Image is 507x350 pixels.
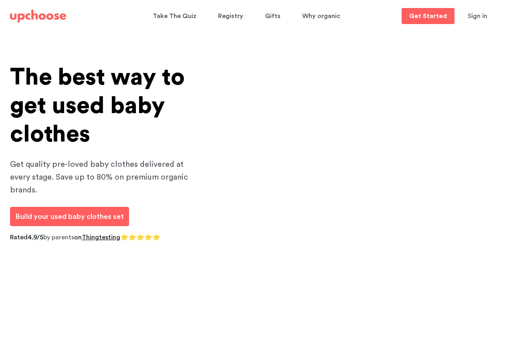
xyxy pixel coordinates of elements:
[302,8,343,24] a: Why organic
[10,207,129,226] a: Build your used baby clothes set
[10,233,202,243] p: by parents
[120,234,160,241] span: ⭐⭐⭐⭐⭐
[218,8,243,24] span: Registry
[10,8,66,24] a: UpChoose
[28,234,43,241] span: 4.9/5
[153,8,199,24] a: Take The Quiz
[468,13,487,19] span: Sign in
[302,8,340,24] span: Why organic
[82,234,120,241] a: Thingtesting
[153,10,196,22] p: Take The Quiz
[10,66,185,146] span: The best way to get used baby clothes
[15,213,124,220] span: Build your used baby clothes set
[218,8,246,24] a: Registry
[265,8,283,24] a: Gifts
[74,234,82,241] span: on
[10,10,66,22] img: UpChoose
[10,158,202,196] p: Get quality pre-loved baby clothes delivered at every stage. Save up to 80% on premium organic br...
[10,234,28,241] span: Rated
[409,13,447,19] p: Get Started
[402,8,454,24] a: Get Started
[265,8,281,24] span: Gifts
[458,8,497,24] button: Sign in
